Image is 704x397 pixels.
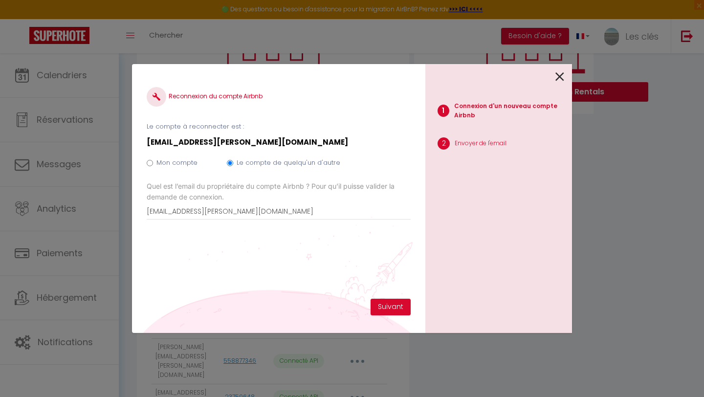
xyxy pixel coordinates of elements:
label: Le compte de quelqu'un d'autre [237,158,340,168]
span: 1 [438,105,449,117]
h4: Reconnexion du compte Airbnb [147,87,411,107]
span: 2 [438,137,450,150]
button: Suivant [371,299,411,315]
p: [EMAIL_ADDRESS][PERSON_NAME][DOMAIN_NAME] [147,136,411,148]
label: Mon compte [156,158,198,168]
p: Connexion d'un nouveau compte Airbnb [454,102,572,120]
p: Le compte à reconnecter est : [147,122,411,132]
p: Envoyer de l'email [455,139,506,148]
label: Quel est l’email du propriétaire du compte Airbnb ? Pour qu’il puisse valider la demande de conne... [147,181,411,202]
